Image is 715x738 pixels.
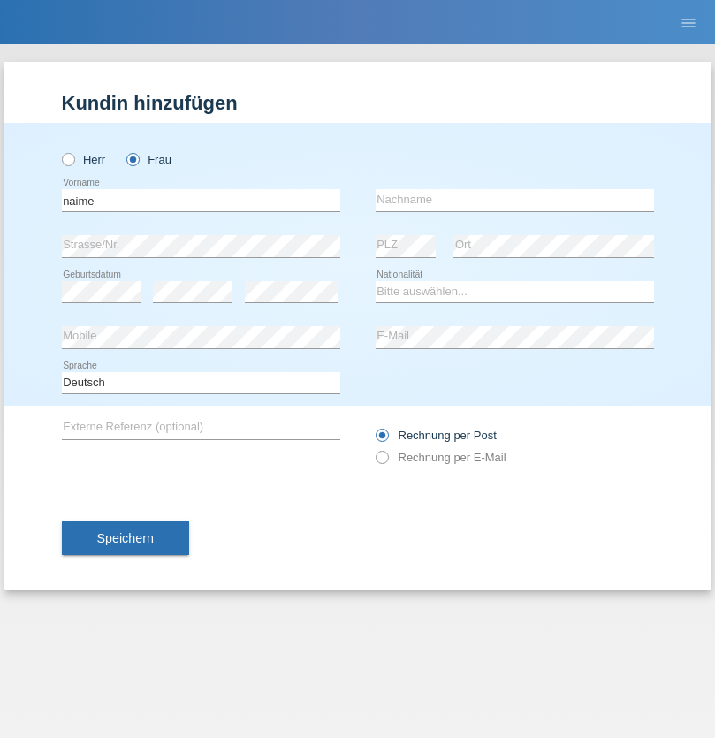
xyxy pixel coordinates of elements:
button: Speichern [62,521,189,555]
input: Frau [126,153,138,164]
span: Speichern [97,531,154,545]
label: Rechnung per E-Mail [376,451,506,464]
label: Rechnung per Post [376,429,497,442]
a: menu [671,17,706,27]
label: Frau [126,153,171,166]
h1: Kundin hinzufügen [62,92,654,114]
label: Herr [62,153,106,166]
input: Herr [62,153,73,164]
input: Rechnung per Post [376,429,387,451]
input: Rechnung per E-Mail [376,451,387,473]
i: menu [680,14,697,32]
